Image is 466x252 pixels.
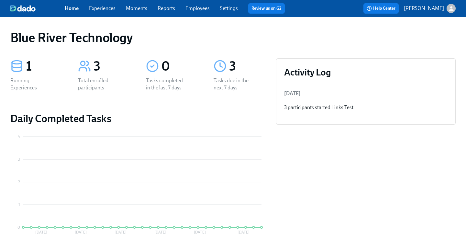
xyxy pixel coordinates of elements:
[18,180,20,184] tspan: 2
[284,66,448,78] h3: Activity Log
[10,5,65,12] a: dado
[214,77,255,91] div: Tasks due in the next 7 days
[367,5,395,12] span: Help Center
[94,58,130,74] div: 3
[65,5,79,11] a: Home
[284,104,448,111] div: 3 participants started Links Test
[251,5,282,12] a: Review us on G2
[10,112,266,125] h2: Daily Completed Tasks
[10,30,133,45] h1: Blue River Technology
[146,77,187,91] div: Tasks completed in the last 7 days
[248,3,285,14] button: Review us on G2
[185,5,210,11] a: Employees
[10,77,52,91] div: Running Experiences
[18,157,20,162] tspan: 3
[89,5,116,11] a: Experiences
[78,77,119,91] div: Total enrolled participants
[220,5,238,11] a: Settings
[154,230,166,235] tspan: [DATE]
[18,134,20,139] tspan: 4
[158,5,175,11] a: Reports
[284,90,301,97] span: [DATE]
[18,202,20,207] tspan: 1
[194,230,206,235] tspan: [DATE]
[363,3,399,14] button: Help Center
[161,58,198,74] div: 0
[404,5,444,12] p: [PERSON_NAME]
[17,225,20,230] tspan: 0
[75,230,87,235] tspan: [DATE]
[126,5,147,11] a: Moments
[10,5,36,12] img: dado
[35,230,47,235] tspan: [DATE]
[229,58,266,74] div: 3
[404,4,456,13] button: [PERSON_NAME]
[238,230,250,235] tspan: [DATE]
[26,58,62,74] div: 1
[115,230,127,235] tspan: [DATE]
